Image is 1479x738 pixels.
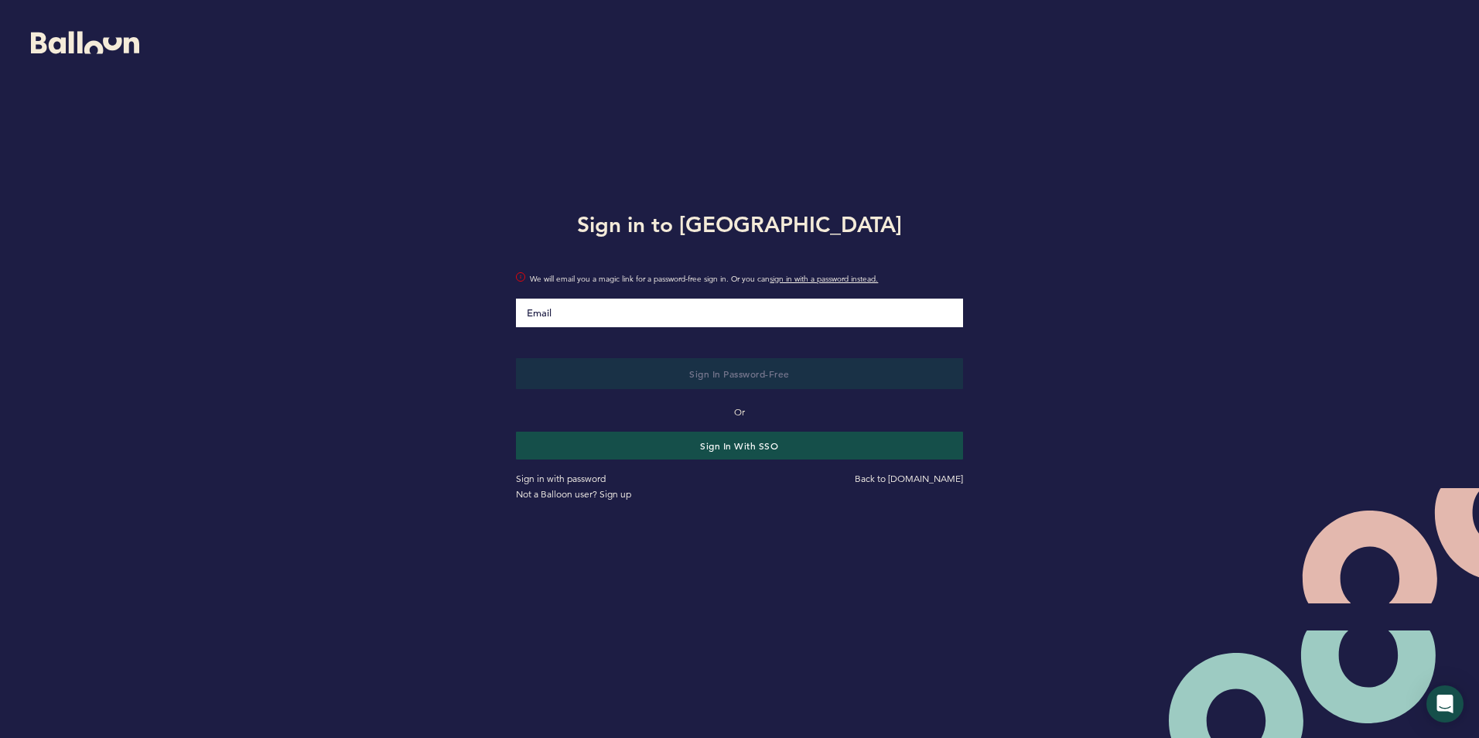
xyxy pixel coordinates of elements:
[855,473,963,484] a: Back to [DOMAIN_NAME]
[689,367,790,380] span: Sign in Password-Free
[770,274,878,284] a: sign in with a password instead.
[504,209,974,240] h1: Sign in to [GEOGRAPHIC_DATA]
[516,473,606,484] a: Sign in with password
[516,299,962,327] input: Email
[1426,685,1464,723] div: Open Intercom Messenger
[516,358,962,389] button: Sign in Password-Free
[530,272,962,287] span: We will email you a magic link for a password-free sign in. Or you can
[516,488,631,500] a: Not a Balloon user? Sign up
[516,432,962,460] button: Sign in with SSO
[516,405,962,420] p: Or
